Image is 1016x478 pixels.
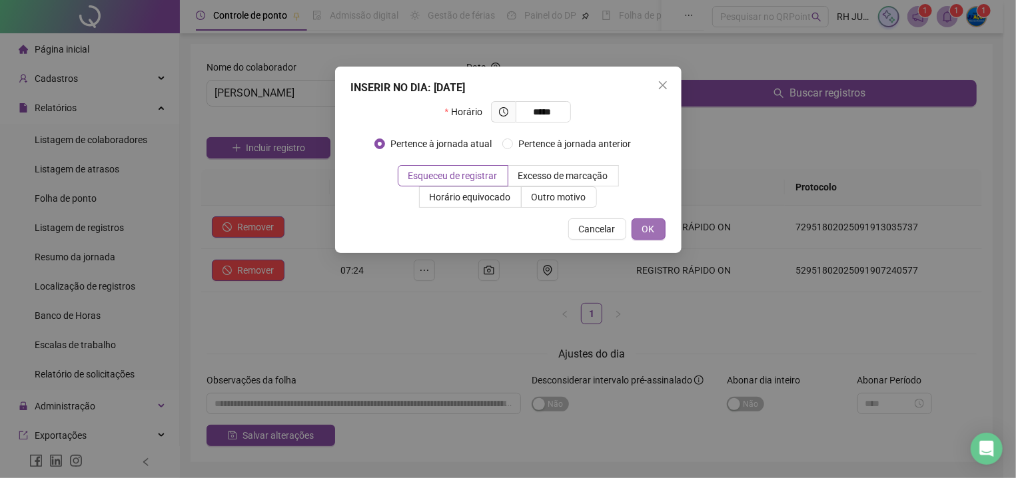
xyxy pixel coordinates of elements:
[568,218,626,240] button: Cancelar
[658,80,668,91] span: close
[499,107,508,117] span: clock-circle
[430,192,511,202] span: Horário equivocado
[532,192,586,202] span: Outro motivo
[642,222,655,236] span: OK
[385,136,497,151] span: Pertence à jornada atual
[518,170,608,181] span: Excesso de marcação
[513,136,636,151] span: Pertence à jornada anterior
[971,433,1003,465] div: Open Intercom Messenger
[579,222,616,236] span: Cancelar
[445,101,491,122] label: Horário
[632,218,666,240] button: OK
[652,75,674,96] button: Close
[408,170,498,181] span: Esqueceu de registrar
[351,80,666,96] div: INSERIR NO DIA : [DATE]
